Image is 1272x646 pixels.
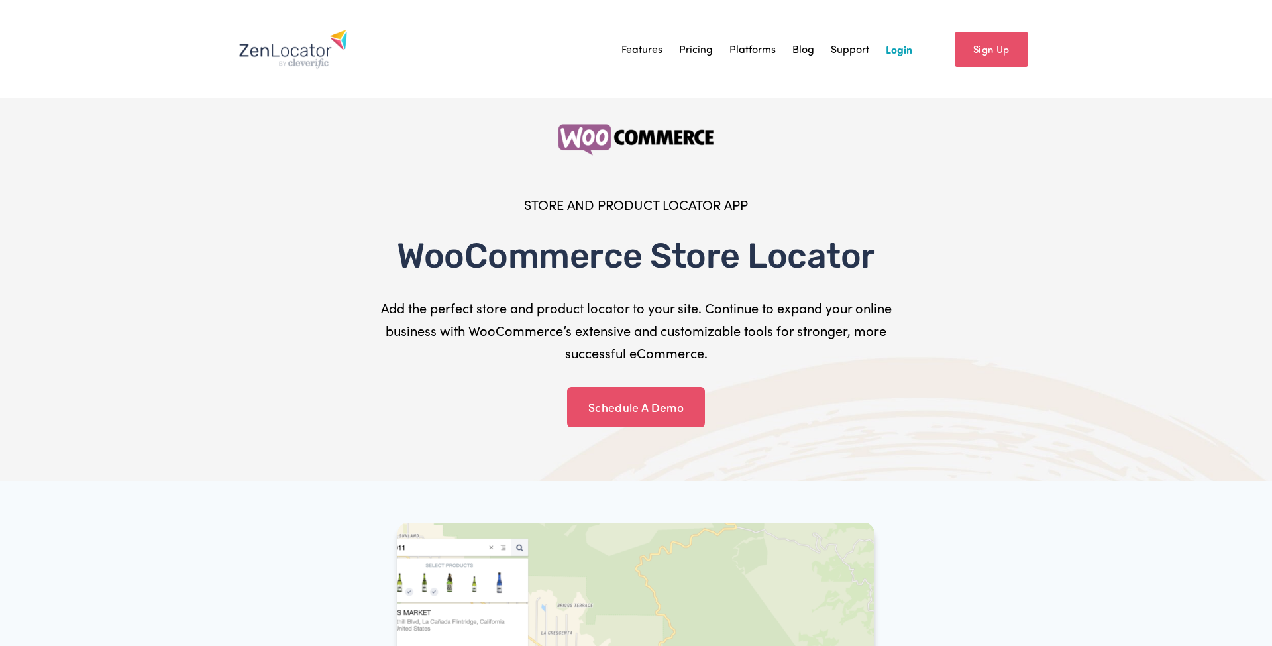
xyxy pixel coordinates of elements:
a: Support [831,39,869,59]
span: WooCommerce Store Locator [397,235,874,276]
a: Pricing [679,39,713,59]
a: Schedule A Demo [567,387,706,428]
a: Login [886,39,912,59]
a: Blog [792,39,814,59]
p: Add the perfect store and product locator to your site. Continue to expand your online business w... [362,297,910,364]
a: Features [621,39,662,59]
p: STORE AND PRODUCT LOCATOR APP [362,193,910,216]
img: Zenlocator [238,29,348,69]
a: Sign Up [955,32,1028,67]
a: Platforms [729,39,776,59]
